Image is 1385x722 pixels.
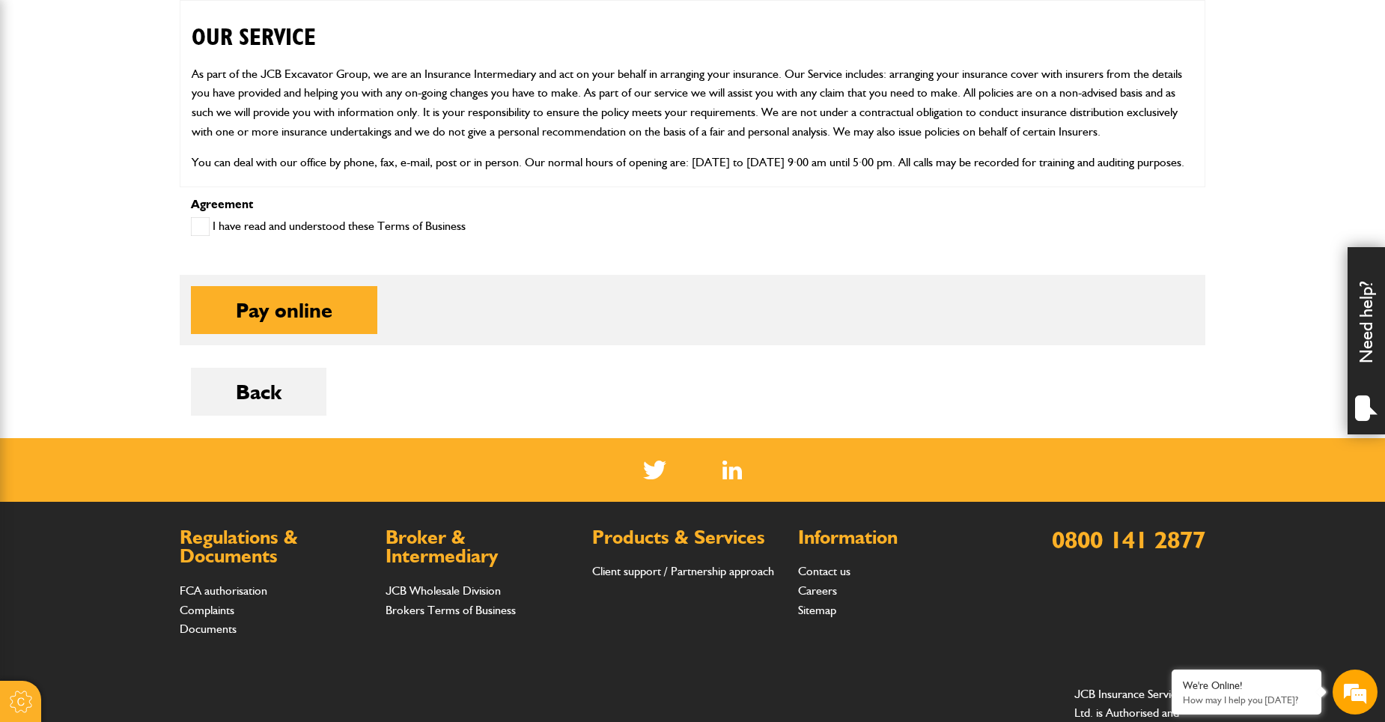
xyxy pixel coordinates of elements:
[1052,525,1205,554] a: 0800 141 2877
[180,583,267,598] a: FCA authorisation
[191,368,326,416] button: Back
[1183,679,1310,692] div: We're Online!
[798,603,836,617] a: Sitemap
[191,198,1194,210] p: Agreement
[192,153,1193,172] p: You can deal with our office by phone, fax, e-mail, post or in person. Our normal hours of openin...
[19,183,273,216] input: Enter your email address
[592,564,774,578] a: Client support / Partnership approach
[192,184,1193,235] h2: CUSTOMER PROTECTION INFORMATION
[180,622,237,636] a: Documents
[25,83,63,104] img: d_20077148190_company_1631870298795_20077148190
[192,64,1193,141] p: As part of the JCB Excavator Group, we are an Insurance Intermediary and act on your behalf in ar...
[798,528,989,547] h2: Information
[19,271,273,449] textarea: Type your message and hit 'Enter'
[19,139,273,172] input: Enter your last name
[192,1,1193,52] h2: OUR SERVICE
[643,461,666,479] img: Twitter
[1183,694,1310,706] p: How may I help you today?
[1348,247,1385,434] div: Need help?
[386,528,576,566] h2: Broker & Intermediary
[19,227,273,260] input: Enter your phone number
[246,7,281,43] div: Minimize live chat window
[722,461,743,479] img: Linked In
[78,84,252,103] div: Chat with us now
[204,461,272,482] em: Start Chat
[180,603,234,617] a: Complaints
[191,286,377,334] button: Pay online
[180,528,371,566] h2: Regulations & Documents
[722,461,743,479] a: LinkedIn
[386,583,501,598] a: JCB Wholesale Division
[798,564,850,578] a: Contact us
[386,603,516,617] a: Brokers Terms of Business
[191,217,466,236] label: I have read and understood these Terms of Business
[798,583,837,598] a: Careers
[592,528,783,547] h2: Products & Services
